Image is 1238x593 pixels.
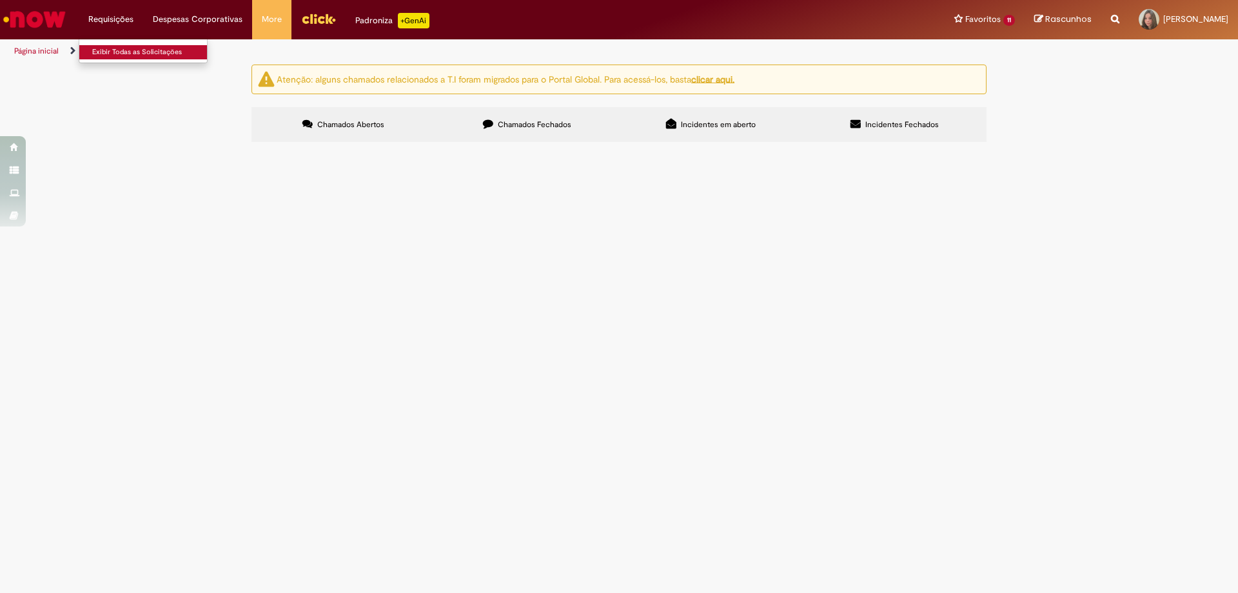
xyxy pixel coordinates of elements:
[14,46,59,56] a: Página inicial
[88,13,133,26] span: Requisições
[153,13,242,26] span: Despesas Corporativas
[1034,14,1092,26] a: Rascunhos
[691,73,734,85] a: clicar aqui.
[301,9,336,28] img: click_logo_yellow_360x200.png
[1003,15,1015,26] span: 11
[865,119,939,130] span: Incidentes Fechados
[1,6,68,32] img: ServiceNow
[1163,14,1228,25] span: [PERSON_NAME]
[398,13,429,28] p: +GenAi
[79,45,221,59] a: Exibir Todas as Solicitações
[10,39,816,63] ul: Trilhas de página
[1045,13,1092,25] span: Rascunhos
[498,119,571,130] span: Chamados Fechados
[355,13,429,28] div: Padroniza
[681,119,756,130] span: Incidentes em aberto
[277,73,734,85] ng-bind-html: Atenção: alguns chamados relacionados a T.I foram migrados para o Portal Global. Para acessá-los,...
[262,13,282,26] span: More
[79,39,208,63] ul: Requisições
[317,119,384,130] span: Chamados Abertos
[965,13,1001,26] span: Favoritos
